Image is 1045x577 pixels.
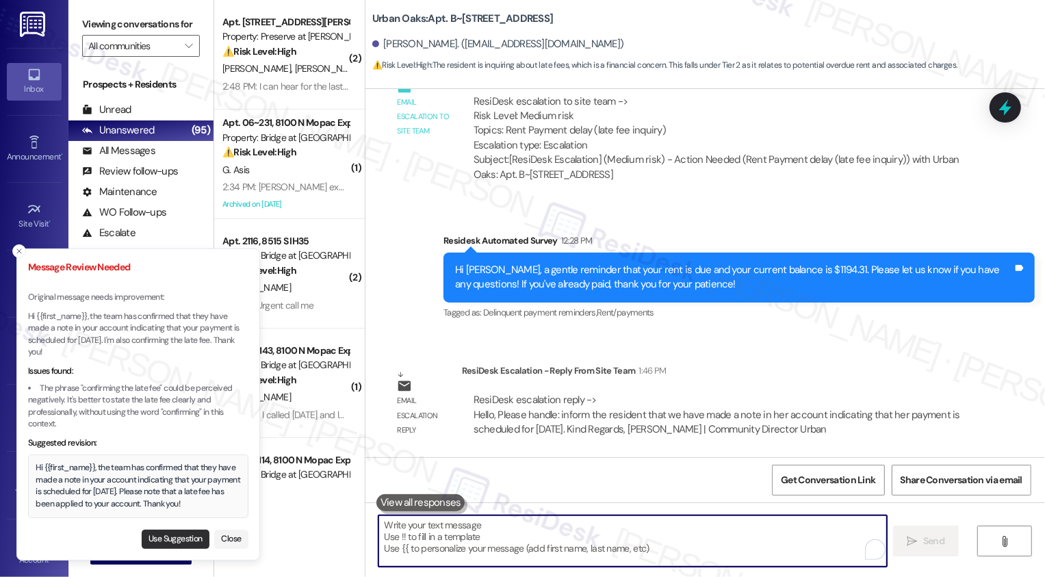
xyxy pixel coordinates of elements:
div: Email escalation reply [397,394,450,437]
div: Unread [82,103,131,117]
div: Tagged as: [443,303,1035,322]
div: [PERSON_NAME]. ([EMAIL_ADDRESS][DOMAIN_NAME]) [372,37,624,51]
div: 2:34 PM: [PERSON_NAME] explained in previous text ^ go ahead and take a look plz [222,181,554,193]
p: Hi {{first_name}}, the team has confirmed that they have made a note in your account indicating t... [28,311,248,359]
div: 1:46 PM [636,363,667,378]
span: Share Conversation via email [901,473,1022,487]
div: 12:28 PM [558,233,593,248]
div: Apt. 08~143, 8100 N Mopac Expwy [222,344,349,358]
div: Review follow-ups [82,164,178,179]
div: Subject: [ResiDesk Escalation] (Medium risk) - Action Needed (Rent Payment delay (late fee inquir... [474,153,966,182]
div: Apt. 2116, 8515 S IH35 [222,234,349,248]
strong: ⚠️ Risk Level: High [372,60,431,70]
a: Leads [7,400,62,437]
div: Residesk Automated Survey [443,233,1035,253]
span: [PERSON_NAME] [294,62,363,75]
div: Prospects + Residents [68,77,214,92]
div: ResiDesk Escalation - Reply From Site Team [462,363,977,383]
strong: ⚠️ Risk Level: High [222,374,296,386]
div: Property: Bridge at [GEOGRAPHIC_DATA] [222,248,349,263]
span: G. Asis [222,164,249,176]
a: Insights • [7,265,62,302]
div: Apt. 06~231, 8100 N Mopac Expwy [222,116,349,130]
div: WO Follow-ups [82,205,166,220]
div: Unanswered [82,123,155,138]
a: Buildings [7,332,62,369]
div: Hi [PERSON_NAME], a gentle reminder that your rent is due and your current balance is $1194.31. P... [455,263,1013,292]
div: Apt. 03~114, 8100 N Mopac Expwy [222,453,349,467]
a: Templates • [7,467,62,504]
i:  [1000,536,1010,547]
div: Issues found: [28,366,248,378]
div: ResiDesk escalation to site team -> Risk Level: Medium risk Topics: Rent Payment delay (late fee ... [474,94,966,153]
div: Email escalation to site team [397,95,450,139]
input: All communities [88,35,178,57]
button: Send [893,526,959,556]
img: ResiDesk Logo [20,12,48,37]
div: Property: Preserve at [PERSON_NAME][GEOGRAPHIC_DATA] [222,29,349,44]
div: Property: Bridge at [GEOGRAPHIC_DATA] [222,358,349,372]
a: Inbox [7,63,62,100]
button: Get Conversation Link [772,465,884,496]
button: Share Conversation via email [892,465,1031,496]
button: Close [214,530,248,549]
div: All Messages [82,144,155,158]
div: Suggested revision: [28,437,248,450]
label: Viewing conversations for [82,14,200,35]
div: Property: Bridge at [GEOGRAPHIC_DATA] [222,131,349,145]
a: Account [7,534,62,571]
span: [PERSON_NAME] [222,62,295,75]
strong: ⚠️ Risk Level: High [222,264,296,277]
b: Urban Oaks: Apt. B~[STREET_ADDRESS] [372,12,554,26]
span: Rent/payments [597,307,654,318]
a: Site Visit • [7,198,62,235]
i:  [907,536,918,547]
strong: ⚠️ Risk Level: High [222,146,296,158]
span: [PERSON_NAME] [222,391,291,403]
span: • [49,217,51,227]
span: Get Conversation Link [781,473,875,487]
li: The phrase "confirming the late fee" could be perceived negatively. It's better to state the late... [28,383,248,431]
h3: Message Review Needed [28,260,248,274]
button: Close toast [12,244,26,258]
p: Original message needs improvement: [28,292,248,304]
button: Use Suggestion [142,530,209,549]
span: : The resident is inquiring about late fees, which is a financial concern. This falls under Tier ... [372,58,957,73]
div: Apt. [STREET_ADDRESS][PERSON_NAME] [222,15,349,29]
div: (95) [188,120,214,141]
i:  [185,40,192,51]
span: [PERSON_NAME] [222,281,291,294]
div: Maintenance [82,185,157,199]
span: Send [923,534,944,548]
div: Escalate [82,226,136,240]
textarea: To enrich screen reader interactions, please activate Accessibility in Grammarly extension settings [378,515,887,567]
strong: ⚠️ Risk Level: High [222,45,296,57]
div: 2:48 PM: I can hear for the last three days water running in the walls of my bathroom of neighbor... [222,80,740,92]
div: 2:01 PM: Urgent call me [222,299,313,311]
div: Hi {{first_name}}, the team has confirmed that they have made a note in your account indicating t... [36,462,241,510]
div: ResiDesk escalation reply -> Hello, Please handle: inform the resident that we have made a note i... [474,393,960,436]
span: • [61,150,63,159]
div: Property: Bridge at [GEOGRAPHIC_DATA] [222,467,349,482]
span: Delinquent payment reminders , [483,307,597,318]
div: Archived on [DATE] [221,196,350,213]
